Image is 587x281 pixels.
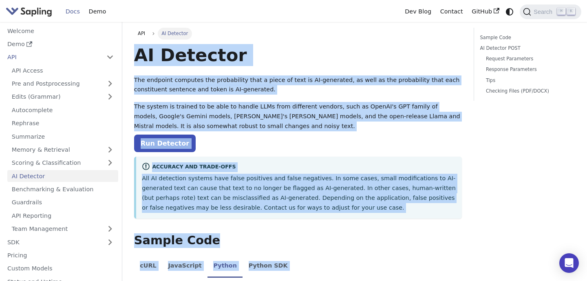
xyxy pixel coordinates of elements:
span: Search [531,9,557,15]
nav: Breadcrumbs [134,28,462,39]
a: Team Management [7,223,118,235]
h1: AI Detector [134,44,462,66]
a: API [134,28,149,39]
span: AI Detector [158,28,192,39]
button: Expand sidebar category 'SDK' [102,236,118,248]
a: Dev Blog [400,5,435,18]
button: Switch between dark and light mode (currently system mode) [504,6,516,18]
li: Python [207,255,243,278]
a: Response Parameters [486,66,569,73]
kbd: ⌘ [557,8,565,15]
a: Demo [84,5,110,18]
p: The system is trained to be able to handle LLMs from different vendors, such as OpenAI's GPT fami... [134,102,462,131]
span: API [138,31,145,36]
a: AI Detector [7,170,118,182]
a: GitHub [467,5,503,18]
a: Welcome [3,25,118,37]
a: Docs [61,5,84,18]
a: Benchmarking & Evaluation [7,184,118,195]
p: The endpoint computes the probability that a piece of text is AI-generated, as well as the probab... [134,75,462,95]
a: Checking Files (PDF/DOCX) [486,87,569,95]
a: SDK [3,236,102,248]
a: Request Parameters [486,55,569,63]
a: Scoring & Classification [7,157,118,169]
a: API [3,51,102,63]
li: cURL [134,255,162,278]
div: Open Intercom Messenger [559,253,579,273]
li: Python SDK [243,255,293,278]
a: Summarize [7,131,118,142]
a: Edits (Grammar) [7,91,118,103]
a: Tips [486,77,569,84]
a: Guardrails [7,197,118,208]
kbd: K [567,8,575,15]
li: JavaScript [162,255,207,278]
h2: Sample Code [134,233,462,248]
a: AI Detector POST [480,44,572,52]
a: Sapling.ai [6,6,55,18]
button: Search (Command+K) [520,4,581,19]
img: Sapling.ai [6,6,52,18]
a: Run Detector [134,135,196,152]
a: API Access [7,64,118,76]
div: Accuracy and Trade-offs [142,162,456,172]
a: Pre and Postprocessing [7,78,118,90]
a: Autocomplete [7,104,118,116]
a: Demo [3,38,118,50]
button: Collapse sidebar category 'API' [102,51,118,63]
a: Pricing [3,250,118,261]
a: Custom Models [3,263,118,274]
a: Sample Code [480,34,572,42]
a: Rephrase [7,117,118,129]
a: Contact [436,5,468,18]
p: All AI detection systems have false positives and false negatives. In some cases, small modificat... [142,174,456,212]
a: API Reporting [7,210,118,221]
a: Memory & Retrieval [7,144,118,156]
